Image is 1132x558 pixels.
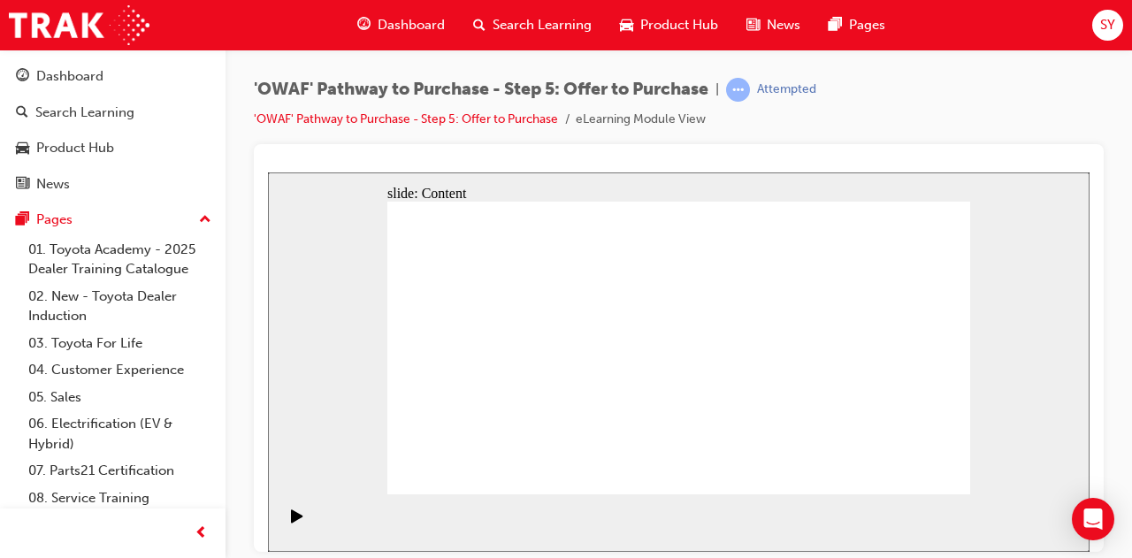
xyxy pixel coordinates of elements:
span: Dashboard [378,15,445,35]
button: Pause (Ctrl+Alt+P) [9,336,39,366]
a: 02. New - Toyota Dealer Induction [21,283,218,330]
span: news-icon [746,14,760,36]
div: Pages [36,210,73,230]
a: guage-iconDashboard [343,7,459,43]
button: SY [1092,10,1123,41]
div: Attempted [757,81,816,98]
img: Trak [9,5,149,45]
a: 'OWAF' Pathway to Purchase - Step 5: Offer to Purchase [254,111,558,126]
a: pages-iconPages [815,7,899,43]
a: 01. Toyota Academy - 2025 Dealer Training Catalogue [21,236,218,283]
a: search-iconSearch Learning [459,7,606,43]
span: guage-icon [16,69,29,85]
a: Product Hub [7,132,218,164]
div: playback controls [9,322,39,379]
span: Product Hub [640,15,718,35]
span: News [767,15,800,35]
a: 08. Service Training [21,485,218,512]
a: Dashboard [7,60,218,93]
a: Search Learning [7,96,218,129]
a: 04. Customer Experience [21,356,218,384]
span: up-icon [199,209,211,232]
a: 06. Electrification (EV & Hybrid) [21,410,218,457]
div: Product Hub [36,138,114,158]
span: car-icon [620,14,633,36]
button: Pages [7,203,218,236]
div: Search Learning [35,103,134,123]
span: SY [1100,15,1115,35]
a: 03. Toyota For Life [21,330,218,357]
span: guage-icon [357,14,371,36]
li: eLearning Module View [576,110,706,130]
span: pages-icon [16,212,29,228]
a: news-iconNews [732,7,815,43]
a: 07. Parts21 Certification [21,457,218,485]
span: learningRecordVerb_ATTEMPT-icon [726,78,750,102]
div: Dashboard [36,66,103,87]
span: pages-icon [829,14,842,36]
button: DashboardSearch LearningProduct HubNews [7,57,218,203]
div: News [36,174,70,195]
span: Pages [849,15,885,35]
span: search-icon [473,14,486,36]
span: Search Learning [493,15,592,35]
a: 05. Sales [21,384,218,411]
div: Open Intercom Messenger [1072,498,1114,540]
span: prev-icon [195,523,208,545]
span: | [715,80,719,100]
a: News [7,168,218,201]
span: news-icon [16,177,29,193]
a: car-iconProduct Hub [606,7,732,43]
span: search-icon [16,105,28,121]
span: 'OWAF' Pathway to Purchase - Step 5: Offer to Purchase [254,80,708,100]
span: car-icon [16,141,29,157]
